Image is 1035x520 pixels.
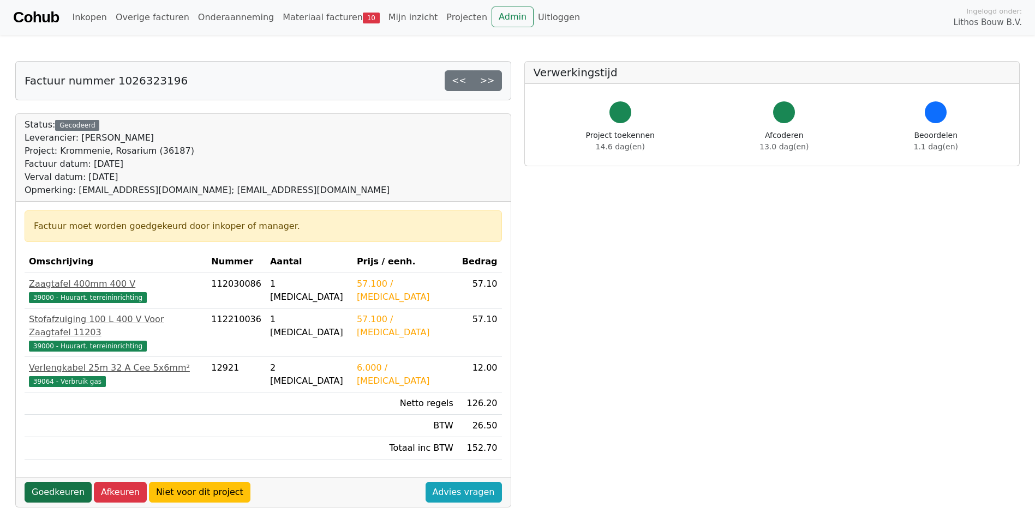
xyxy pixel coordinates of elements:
[357,313,453,339] div: 57.100 / [MEDICAL_DATA]
[914,142,958,151] span: 1.1 dag(en)
[458,251,502,273] th: Bedrag
[29,313,202,352] a: Stofafzuiging 100 L 400 V Voor Zaagtafel 1120339000 - Huurart. terreininrichting
[29,341,147,352] span: 39000 - Huurart. terreininrichting
[363,13,380,23] span: 10
[29,292,147,303] span: 39000 - Huurart. terreininrichting
[207,309,266,357] td: 112210036
[25,184,390,197] div: Opmerking: [EMAIL_ADDRESS][DOMAIN_NAME]; [EMAIL_ADDRESS][DOMAIN_NAME]
[25,144,390,158] div: Project: Krommenie, Rosarium (36187)
[954,16,1022,29] span: Lithos Bouw B.V.
[357,277,453,304] div: 57.100 / [MEDICAL_DATA]
[352,392,458,415] td: Netto regels
[25,482,92,503] a: Goedkeuren
[458,415,502,437] td: 26.50
[29,277,202,304] a: Zaagtafel 400mm 400 V39000 - Huurart. terreininrichting
[270,313,348,339] div: 1 [MEDICAL_DATA]
[278,7,384,28] a: Materiaal facturen10
[384,7,442,28] a: Mijn inzicht
[29,277,202,291] div: Zaagtafel 400mm 400 V
[25,171,390,184] div: Verval datum: [DATE]
[25,251,207,273] th: Omschrijving
[25,158,390,171] div: Factuur datum: [DATE]
[759,130,809,153] div: Afcoderen
[207,251,266,273] th: Nummer
[458,309,502,357] td: 57.10
[29,361,202,388] a: Verlengkabel 25m 32 A Cee 5x6mm²39064 - Verbruik gas
[458,392,502,415] td: 126.20
[29,313,202,339] div: Stofafzuiging 100 L 400 V Voor Zaagtafel 11203
[966,6,1022,16] span: Ingelogd onder:
[94,482,147,503] a: Afkeuren
[29,376,106,387] span: 39064 - Verbruik gas
[13,4,59,31] a: Cohub
[458,273,502,309] td: 57.10
[352,437,458,459] td: Totaal inc BTW
[352,251,458,273] th: Prijs / eenh.
[207,357,266,392] td: 12921
[34,220,493,233] div: Factuur moet worden goedgekeurd door inkoper of manager.
[29,361,202,374] div: Verlengkabel 25m 32 A Cee 5x6mm²
[270,277,348,304] div: 1 [MEDICAL_DATA]
[596,142,645,151] span: 14.6 dag(en)
[25,131,390,144] div: Leverancier: [PERSON_NAME]
[534,7,584,28] a: Uitloggen
[149,482,250,503] a: Niet voor dit project
[473,70,502,91] a: >>
[357,361,453,388] div: 6.000 / [MEDICAL_DATA]
[914,130,958,153] div: Beoordelen
[426,482,502,503] a: Advies vragen
[25,74,188,87] h5: Factuur nummer 1026323196
[586,130,655,153] div: Project toekennen
[25,118,390,197] div: Status:
[458,437,502,459] td: 152.70
[458,357,502,392] td: 12.00
[266,251,352,273] th: Aantal
[534,66,1011,79] h5: Verwerkingstijd
[352,415,458,437] td: BTW
[207,273,266,309] td: 112030086
[194,7,278,28] a: Onderaanneming
[759,142,809,151] span: 13.0 dag(en)
[445,70,474,91] a: <<
[270,361,348,388] div: 2 [MEDICAL_DATA]
[442,7,492,28] a: Projecten
[111,7,194,28] a: Overige facturen
[492,7,534,27] a: Admin
[68,7,111,28] a: Inkopen
[55,120,99,131] div: Gecodeerd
